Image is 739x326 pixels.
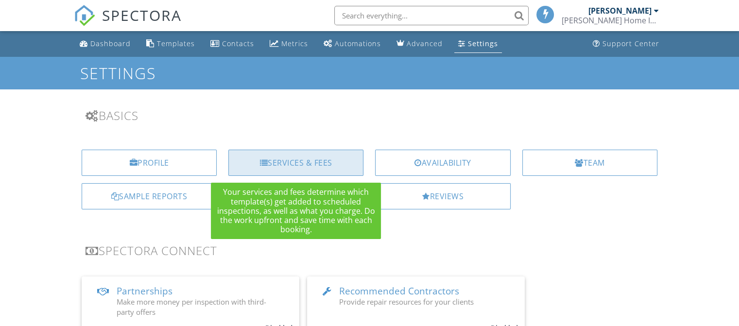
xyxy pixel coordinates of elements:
[228,183,363,209] a: Discount Codes
[102,5,182,25] span: SPECTORA
[142,35,199,53] a: Templates
[454,35,502,53] a: Settings
[206,35,258,53] a: Contacts
[222,39,254,48] div: Contacts
[117,297,266,317] span: Make more money per inspection with third-party offers
[117,285,172,297] span: Partnerships
[602,39,659,48] div: Support Center
[375,150,510,176] a: Availability
[334,6,529,25] input: Search everything...
[281,39,308,48] div: Metrics
[86,244,653,257] h3: Spectora Connect
[407,39,443,48] div: Advanced
[86,109,653,122] h3: Basics
[589,35,663,53] a: Support Center
[74,5,95,26] img: The Best Home Inspection Software - Spectora
[157,39,195,48] div: Templates
[90,39,131,48] div: Dashboard
[468,39,498,48] div: Settings
[335,39,381,48] div: Automations
[76,35,135,53] a: Dashboard
[74,13,182,34] a: SPECTORA
[82,150,217,176] a: Profile
[393,35,447,53] a: Advanced
[82,183,217,209] a: Sample Reports
[80,65,659,82] h1: Settings
[562,16,659,25] div: Reeves Home Inspection. LLC
[339,297,474,307] span: Provide repair resources for your clients
[588,6,652,16] div: [PERSON_NAME]
[522,150,657,176] a: Team
[266,35,312,53] a: Metrics
[339,285,459,297] span: Recommended Contractors
[320,35,385,53] a: Automations (Basic)
[228,150,363,176] a: Services & Fees
[375,183,510,209] a: Reviews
